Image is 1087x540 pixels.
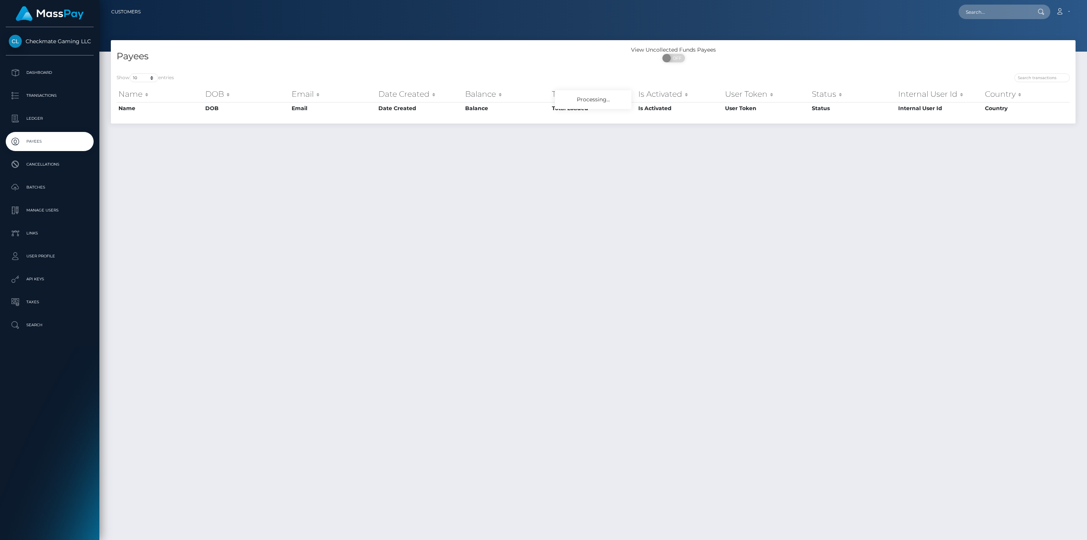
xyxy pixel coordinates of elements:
p: User Profile [9,250,91,262]
a: Search [6,316,94,335]
p: Payees [9,136,91,147]
p: Ledger [9,113,91,124]
th: Total Loaded [550,86,637,102]
th: DOB [203,86,290,102]
a: Taxes [6,293,94,312]
th: Name [117,86,203,102]
th: Name [117,102,203,114]
input: Search... [959,5,1030,19]
p: Links [9,228,91,239]
a: Cancellations [6,155,94,174]
th: DOB [203,102,290,114]
th: User Token [723,102,810,114]
select: Showentries [130,73,158,82]
a: User Profile [6,247,94,266]
a: Transactions [6,86,94,105]
a: Links [6,224,94,243]
th: Date Created [376,86,463,102]
img: Checkmate Gaming LLC [9,35,22,48]
th: Date Created [376,102,463,114]
div: Processing... [555,90,631,109]
input: Search transactions [1014,73,1070,82]
p: Taxes [9,296,91,308]
th: Is Activated [636,102,723,114]
a: API Keys [6,270,94,289]
a: Customers [111,4,141,20]
th: Status [810,102,897,114]
div: View Uncollected Funds Payees [593,46,754,54]
th: Is Activated [636,86,723,102]
th: Internal User Id [896,86,983,102]
a: Payees [6,132,94,151]
a: Ledger [6,109,94,128]
p: Manage Users [9,205,91,216]
th: Balance [463,86,550,102]
th: Balance [463,102,550,114]
span: OFF [667,54,686,62]
th: Country [983,102,1070,114]
h4: Payees [117,50,587,63]
label: Show entries [117,73,174,82]
th: Email [290,102,376,114]
p: Cancellations [9,159,91,170]
p: API Keys [9,273,91,285]
p: Transactions [9,90,91,101]
p: Dashboard [9,67,91,78]
th: User Token [723,86,810,102]
a: Batches [6,178,94,197]
th: Internal User Id [896,102,983,114]
p: Batches [9,182,91,193]
th: Country [983,86,1070,102]
span: Checkmate Gaming LLC [6,38,94,45]
a: Manage Users [6,201,94,220]
th: Email [290,86,376,102]
th: Total Loaded [550,102,637,114]
a: Dashboard [6,63,94,82]
p: Search [9,319,91,331]
img: MassPay Logo [16,6,84,21]
th: Status [810,86,897,102]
